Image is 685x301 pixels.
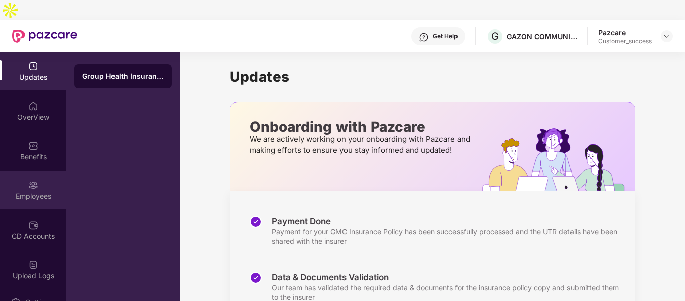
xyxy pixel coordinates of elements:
img: svg+xml;base64,PHN2ZyBpZD0iQmVuZWZpdHMiIHhtbG5zPSJodHRwOi8vd3d3LnczLm9yZy8yMDAwL3N2ZyIgd2lkdGg9Ij... [28,141,38,151]
p: We are actively working on your onboarding with Pazcare and making efforts to ensure you stay inf... [250,134,473,156]
div: Payment Done [272,216,625,227]
h1: Updates [230,68,635,85]
p: Onboarding with Pazcare [250,122,473,131]
img: svg+xml;base64,PHN2ZyBpZD0iQ0RfQWNjb3VudHMiIGRhdGEtbmFtZT0iQ0QgQWNjb3VudHMiIHhtbG5zPSJodHRwOi8vd3... [28,220,38,230]
img: svg+xml;base64,PHN2ZyBpZD0iU3RlcC1Eb25lLTMyeDMyIiB4bWxucz0iaHR0cDovL3d3dy53My5vcmcvMjAwMC9zdmciIH... [250,272,262,284]
div: GAZON COMMUNICATIONS INDIA LIMITED [507,32,577,41]
img: svg+xml;base64,PHN2ZyBpZD0iU3RlcC1Eb25lLTMyeDMyIiB4bWxucz0iaHR0cDovL3d3dy53My5vcmcvMjAwMC9zdmciIH... [250,216,262,228]
img: svg+xml;base64,PHN2ZyBpZD0iVXBsb2FkX0xvZ3MiIGRhdGEtbmFtZT0iVXBsb2FkIExvZ3MiIHhtbG5zPSJodHRwOi8vd3... [28,260,38,270]
div: Customer_success [598,37,652,45]
div: Get Help [433,32,458,40]
div: Group Health Insurance [82,71,164,81]
div: Payment for your GMC Insurance Policy has been successfully processed and the UTR details have be... [272,227,625,246]
div: Pazcare [598,28,652,37]
img: hrOnboarding [482,128,635,191]
img: svg+xml;base64,PHN2ZyBpZD0iVXBkYXRlZCIgeG1sbnM9Imh0dHA6Ly93d3cudzMub3JnLzIwMDAvc3ZnIiB3aWR0aD0iMj... [28,61,38,71]
img: svg+xml;base64,PHN2ZyBpZD0iRHJvcGRvd24tMzJ4MzIiIHhtbG5zPSJodHRwOi8vd3d3LnczLm9yZy8yMDAwL3N2ZyIgd2... [663,32,671,40]
img: New Pazcare Logo [12,30,77,43]
img: svg+xml;base64,PHN2ZyBpZD0iSG9tZSIgeG1sbnM9Imh0dHA6Ly93d3cudzMub3JnLzIwMDAvc3ZnIiB3aWR0aD0iMjAiIG... [28,101,38,111]
span: G [491,30,499,42]
img: svg+xml;base64,PHN2ZyBpZD0iRW1wbG95ZWVzIiB4bWxucz0iaHR0cDovL3d3dy53My5vcmcvMjAwMC9zdmciIHdpZHRoPS... [28,180,38,190]
div: Data & Documents Validation [272,272,625,283]
img: svg+xml;base64,PHN2ZyBpZD0iSGVscC0zMngzMiIgeG1sbnM9Imh0dHA6Ly93d3cudzMub3JnLzIwMDAvc3ZnIiB3aWR0aD... [419,32,429,42]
